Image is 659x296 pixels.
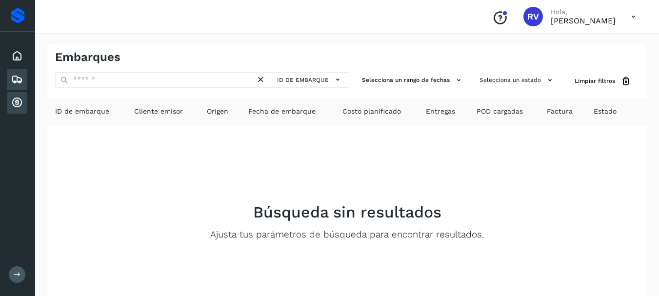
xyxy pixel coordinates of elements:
[55,106,109,117] span: ID de embarque
[7,45,27,67] div: Inicio
[7,92,27,114] div: Cuentas por cobrar
[342,106,401,117] span: Costo planificado
[551,16,616,25] p: RODRIGO VELAZQUEZ ALMEYDA
[274,73,346,87] button: ID de embarque
[55,50,120,64] h4: Embarques
[547,106,573,117] span: Factura
[248,106,316,117] span: Fecha de embarque
[567,72,639,90] button: Limpiar filtros
[594,106,617,117] span: Estado
[358,72,468,88] button: Selecciona un rango de fechas
[575,77,615,85] span: Limpiar filtros
[134,106,183,117] span: Cliente emisor
[477,106,523,117] span: POD cargadas
[426,106,455,117] span: Entregas
[253,203,441,221] h2: Búsqueda sin resultados
[551,8,616,16] p: Hola,
[207,106,228,117] span: Origen
[210,229,484,240] p: Ajusta tus parámetros de búsqueda para encontrar resultados.
[476,72,559,88] button: Selecciona un estado
[277,76,329,84] span: ID de embarque
[7,69,27,90] div: Embarques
